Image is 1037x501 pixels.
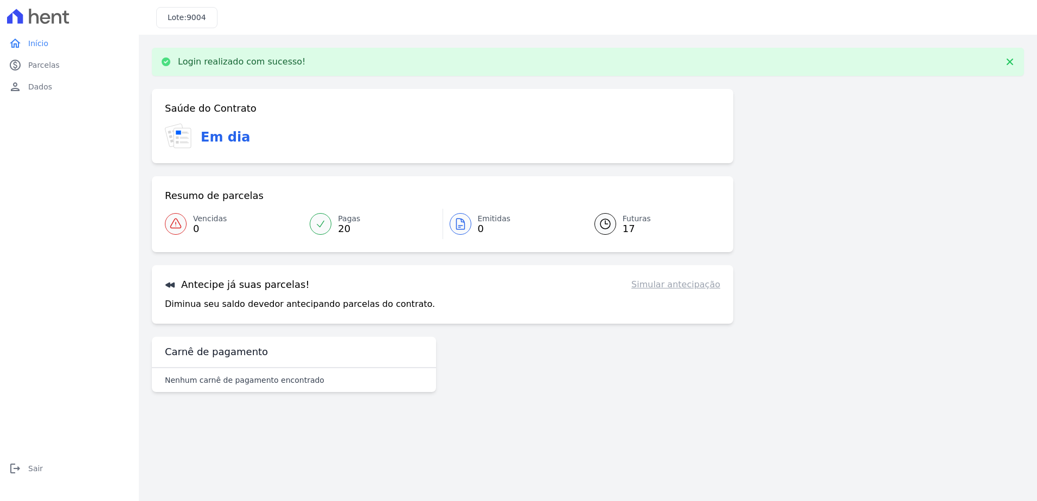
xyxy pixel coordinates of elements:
[187,13,206,22] span: 9004
[4,33,135,54] a: homeInício
[478,213,511,224] span: Emitidas
[165,278,310,291] h3: Antecipe já suas parcelas!
[165,298,435,311] p: Diminua seu saldo devedor antecipando parcelas do contrato.
[9,59,22,72] i: paid
[338,224,360,233] span: 20
[165,189,264,202] h3: Resumo de parcelas
[9,80,22,93] i: person
[631,278,720,291] a: Simular antecipação
[478,224,511,233] span: 0
[178,56,306,67] p: Login realizado com sucesso!
[165,345,268,358] h3: Carnê de pagamento
[443,209,581,239] a: Emitidas 0
[581,209,720,239] a: Futuras 17
[201,127,250,147] h3: Em dia
[623,224,651,233] span: 17
[28,81,52,92] span: Dados
[193,224,227,233] span: 0
[165,375,324,386] p: Nenhum carnê de pagamento encontrado
[28,463,43,474] span: Sair
[165,102,257,115] h3: Saúde do Contrato
[193,213,227,224] span: Vencidas
[28,38,48,49] span: Início
[623,213,651,224] span: Futuras
[168,12,206,23] h3: Lote:
[9,37,22,50] i: home
[4,76,135,98] a: personDados
[4,54,135,76] a: paidParcelas
[303,209,442,239] a: Pagas 20
[165,209,303,239] a: Vencidas 0
[338,213,360,224] span: Pagas
[9,462,22,475] i: logout
[4,458,135,479] a: logoutSair
[28,60,60,70] span: Parcelas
